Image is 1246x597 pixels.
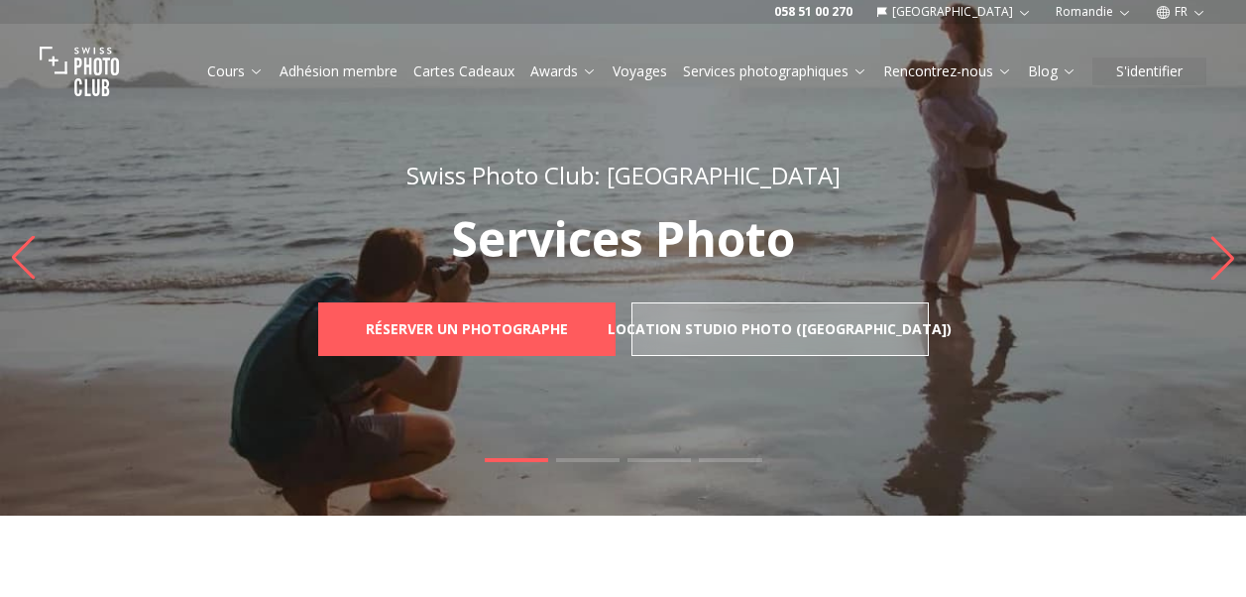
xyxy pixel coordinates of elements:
button: Services photographiques [675,58,875,85]
button: Voyages [605,58,675,85]
a: Cours [207,61,264,81]
a: Services photographiques [683,61,867,81]
a: Awards [530,61,597,81]
button: Cartes Cadeaux [405,58,522,85]
img: Swiss photo club [40,32,119,111]
a: Location Studio Photo ([GEOGRAPHIC_DATA]) [631,302,929,356]
a: Cartes Cadeaux [413,61,514,81]
button: Blog [1020,58,1084,85]
a: 058 51 00 270 [774,4,852,20]
button: Awards [522,58,605,85]
a: Blog [1028,61,1076,81]
button: Rencontrez-nous [875,58,1020,85]
button: Cours [199,58,272,85]
button: Adhésion membre [272,58,405,85]
a: Adhésion membre [280,61,397,81]
b: Location Studio Photo ([GEOGRAPHIC_DATA]) [608,319,952,339]
b: Réserver un photographe [366,319,568,339]
a: Rencontrez-nous [883,61,1012,81]
a: Voyages [613,61,667,81]
button: S'identifier [1092,58,1206,85]
span: Swiss Photo Club: [GEOGRAPHIC_DATA] [406,159,841,191]
p: Services Photo [275,215,972,263]
a: Réserver un photographe [318,302,616,356]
